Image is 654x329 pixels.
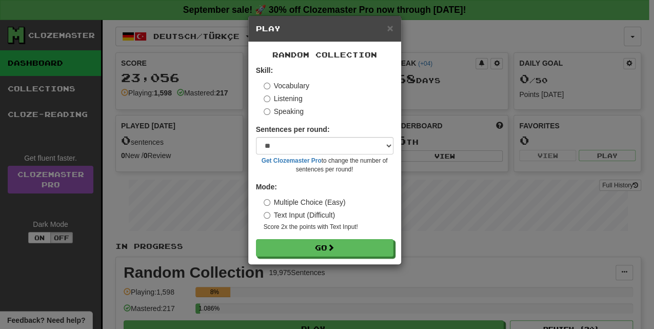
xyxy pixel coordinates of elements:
[264,93,303,104] label: Listening
[264,212,270,219] input: Text Input (Difficult)
[256,157,393,174] small: to change the number of sentences per round!
[264,223,393,231] small: Score 2x the points with Text Input !
[256,239,393,257] button: Go
[256,66,273,74] strong: Skill:
[256,183,277,191] strong: Mode:
[264,108,270,115] input: Speaking
[387,23,393,33] button: Close
[256,24,393,34] h5: Play
[272,50,377,59] span: Random Collection
[387,22,393,34] span: ×
[264,81,309,91] label: Vocabulary
[264,106,304,117] label: Speaking
[256,124,330,134] label: Sentences per round:
[264,197,346,207] label: Multiple Choice (Easy)
[264,199,270,206] input: Multiple Choice (Easy)
[264,83,270,89] input: Vocabulary
[264,95,270,102] input: Listening
[262,157,322,164] a: Get Clozemaster Pro
[264,210,335,220] label: Text Input (Difficult)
